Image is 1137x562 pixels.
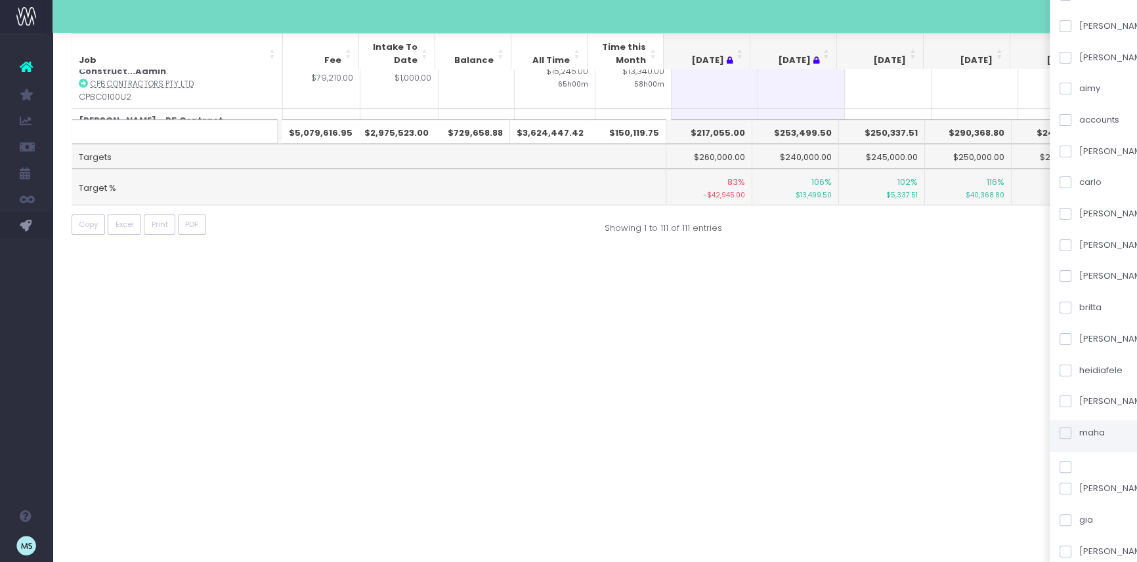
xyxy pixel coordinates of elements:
label: britta [1060,301,1102,314]
th: $5,079,616.95 [282,119,359,144]
label: gia [1060,513,1093,527]
label: maha [1060,426,1105,439]
label: accounts [1060,113,1119,127]
td: $260,000.00 [666,144,753,169]
span: Print [152,219,168,230]
th: Aug 25: activate to sort column ascending [837,33,924,73]
th: $150,119.75 [590,119,666,144]
td: : BVNA0032U [72,108,283,171]
button: Excel [108,214,141,235]
td: $49,160.00 [360,108,439,171]
small: 58h00m [634,77,664,89]
th: $250,337.51 [839,119,926,144]
small: $13,499.50 [759,188,832,201]
abbr: CPB Contractors Pty Ltd [91,79,194,89]
button: Copy [72,214,106,235]
td: Target % [72,169,666,205]
label: aimy [1060,82,1100,95]
td: Targets [72,144,666,169]
th: Intake To Date: activate to sort column ascending [359,33,435,73]
td: $15,245.00 [515,46,595,108]
th: Time this Month: activate to sort column ascending [588,33,664,73]
small: $5,337.51 [846,188,918,201]
th: Balance: activate to sort column ascending [435,33,511,73]
td: $49,160.00 [283,108,360,171]
th: $2,975,523.00 [358,119,436,144]
th: $253,499.50 [752,119,839,144]
small: $40,368.80 [932,188,1004,201]
img: images/default_profile_image.png [16,536,36,555]
td: $250,000.00 [925,144,1012,169]
span: Excel [116,219,134,230]
label: carlo [1060,176,1102,189]
div: Showing 1 to 111 of 111 entries [605,214,722,235]
button: Print [144,214,175,235]
th: $3,624,447.42 [510,119,591,144]
th: Jul 25 : activate to sort column ascending [750,33,837,73]
th: Fee: activate to sort column ascending [283,33,359,73]
th: All Time: activate to sort column ascending [511,33,588,73]
th: $290,368.80 [925,119,1012,144]
span: 106% [811,176,832,189]
small: -$42,945.00 [673,188,746,201]
th: Sep 25: activate to sort column ascending [924,33,1010,73]
td: $245,000.00 [839,144,926,169]
td: : CPBC0100U2 [72,46,283,108]
th: $729,658.88 [434,119,510,144]
span: Copy [79,219,98,230]
td: $260,000.00 [1012,144,1098,169]
td: $240,000.00 [752,144,839,169]
span: 116% [987,176,1004,189]
td: $1,000.00 [360,46,439,108]
strong: [PERSON_NAME] - P5 Contract Documentation... [79,114,223,140]
th: Oct 25: activate to sort column ascending [1010,33,1097,73]
span: 83% [727,176,745,189]
label: heidiafele [1060,364,1123,377]
td: $8,210.00 [1018,46,1105,108]
td: $13,340.00 [595,46,672,108]
small: -$19,877.00 [1018,188,1091,201]
th: $240,123.00 [1012,119,1098,144]
th: Jun 25 : activate to sort column ascending [664,33,750,73]
th: $217,055.00 [666,119,753,144]
th: Job: activate to sort column ascending [72,33,283,73]
span: PDF [185,219,198,230]
td: $79,210.00 [283,46,360,108]
small: 65h00m [558,77,588,89]
span: 102% [897,176,918,189]
td: $218,252.50 [515,108,595,171]
button: PDF [178,214,206,235]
